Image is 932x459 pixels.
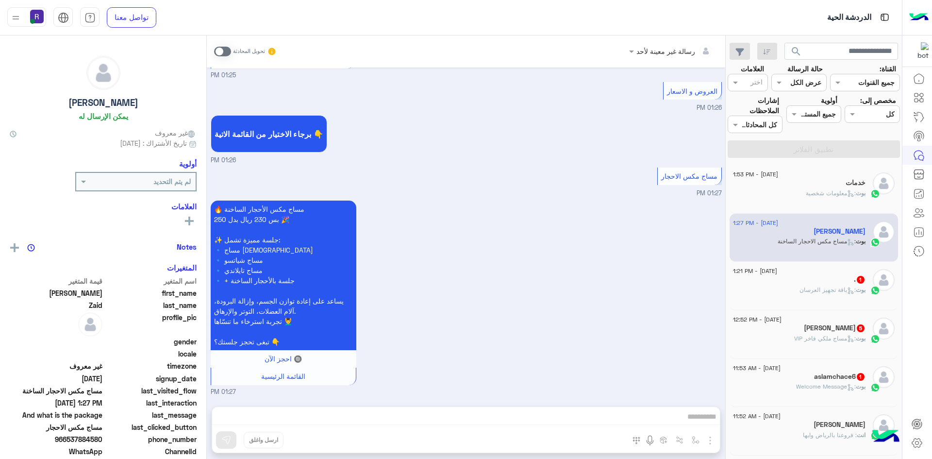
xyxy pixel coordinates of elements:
[909,7,929,28] img: Logo
[87,56,120,89] img: defaultAdmin.png
[870,286,880,295] img: WhatsApp
[104,361,197,371] span: timezone
[80,7,100,28] a: tab
[799,286,856,293] span: : باقة تجهيز العرسان
[794,335,856,342] span: : مساج ملكي فاخر VIP
[179,159,197,168] h6: أولوية
[869,420,903,454] img: hulul-logo.png
[155,128,197,138] span: غير معروف
[827,11,871,24] p: الدردشة الحية
[177,242,197,251] h6: Notes
[211,71,236,80] span: 01:25 PM
[873,269,895,291] img: defaultAdmin.png
[879,11,891,23] img: tab
[10,276,102,286] span: قيمة المتغير
[215,129,323,138] span: برجاء الاختيار من القائمة الاتية 👇
[856,383,865,390] span: بوت
[104,312,197,335] span: profile_pic
[120,138,187,148] span: تاريخ الأشتراك : [DATE]
[27,244,35,252] img: notes
[107,7,156,28] a: تواصل معنا
[860,95,896,105] label: مخصص إلى:
[873,414,895,436] img: defaultAdmin.png
[778,238,856,245] span: : مساج مكس الاحجار الساخنة
[167,263,197,272] h6: المتغيرات
[787,64,823,74] label: حالة الرسالة
[733,364,781,373] span: [DATE] - 11:53 AM
[750,77,764,89] div: اختر
[104,398,197,408] span: last_interaction
[728,95,779,116] label: إشارات الملاحظات
[796,383,856,390] span: : Welcome Message
[857,431,865,439] span: انت
[870,238,880,247] img: WhatsApp
[873,366,895,388] img: defaultAdmin.png
[10,300,102,310] span: Zaid
[870,334,880,344] img: WhatsApp
[804,324,865,332] h5: الرجيب
[733,219,778,227] span: [DATE] - 1:27 PM
[68,97,138,108] h5: [PERSON_NAME]
[870,383,880,392] img: WhatsApp
[10,12,22,24] img: profile
[733,412,781,421] span: [DATE] - 11:52 AM
[814,421,865,429] h5: عبد العزيز
[211,201,356,350] p: 10/8/2025, 1:27 PM
[10,422,102,432] span: مساج مكس الاحجار
[697,189,722,197] span: 01:27 PM
[846,179,865,187] h5: خدمات
[856,238,865,245] span: بوت
[790,46,802,57] span: search
[814,227,865,236] h5: Mohammad Zaid
[733,267,777,275] span: [DATE] - 1:21 PM
[697,104,722,111] span: 01:26 PM
[10,398,102,408] span: 2025-08-10T10:27:12.777Z
[104,276,197,286] span: اسم المتغير
[104,349,197,359] span: locale
[104,386,197,396] span: last_visited_flow
[814,373,865,381] h5: aslamchace6
[880,64,896,74] label: القناة:
[10,243,19,252] img: add
[857,276,865,284] span: 1
[104,288,197,298] span: first_name
[870,189,880,199] img: WhatsApp
[10,386,102,396] span: مساج مكس الاحجار الساخنة
[803,431,857,439] span: فروعنا بالرياض وابها
[857,324,865,332] span: 5
[30,10,44,23] img: userImage
[854,275,865,284] h5: .
[784,43,808,64] button: search
[10,446,102,457] span: 2
[84,12,96,23] img: tab
[58,12,69,23] img: tab
[10,361,102,371] span: غير معروف
[233,48,265,55] small: تحويل المحادثة
[211,156,236,165] span: 01:26 PM
[661,172,717,180] span: مساج مكس الاحجار
[873,221,895,243] img: defaultAdmin.png
[104,410,197,420] span: last_message
[10,349,102,359] span: null
[806,189,856,197] span: : معلومات شخصية
[728,140,900,158] button: تطبيق الفلاتر
[104,300,197,310] span: last_name
[911,42,929,60] img: 322853014244696
[741,64,764,74] label: العلامات
[211,388,236,397] span: 01:27 PM
[265,355,302,363] span: 🔘 احجز الآن
[10,410,102,420] span: And what is the package
[667,87,717,95] span: العروض و الاسعار
[856,335,865,342] span: بوت
[104,422,197,432] span: last_clicked_button
[10,288,102,298] span: Mohammad
[856,189,865,197] span: بوت
[873,318,895,340] img: defaultAdmin.png
[78,312,102,337] img: defaultAdmin.png
[261,372,305,380] span: القائمة الرئيسية
[733,315,782,324] span: [DATE] - 12:52 PM
[857,373,865,381] span: 1
[10,337,102,347] span: null
[244,432,283,448] button: ارسل واغلق
[10,374,102,384] span: 2025-08-10T10:24:50.025Z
